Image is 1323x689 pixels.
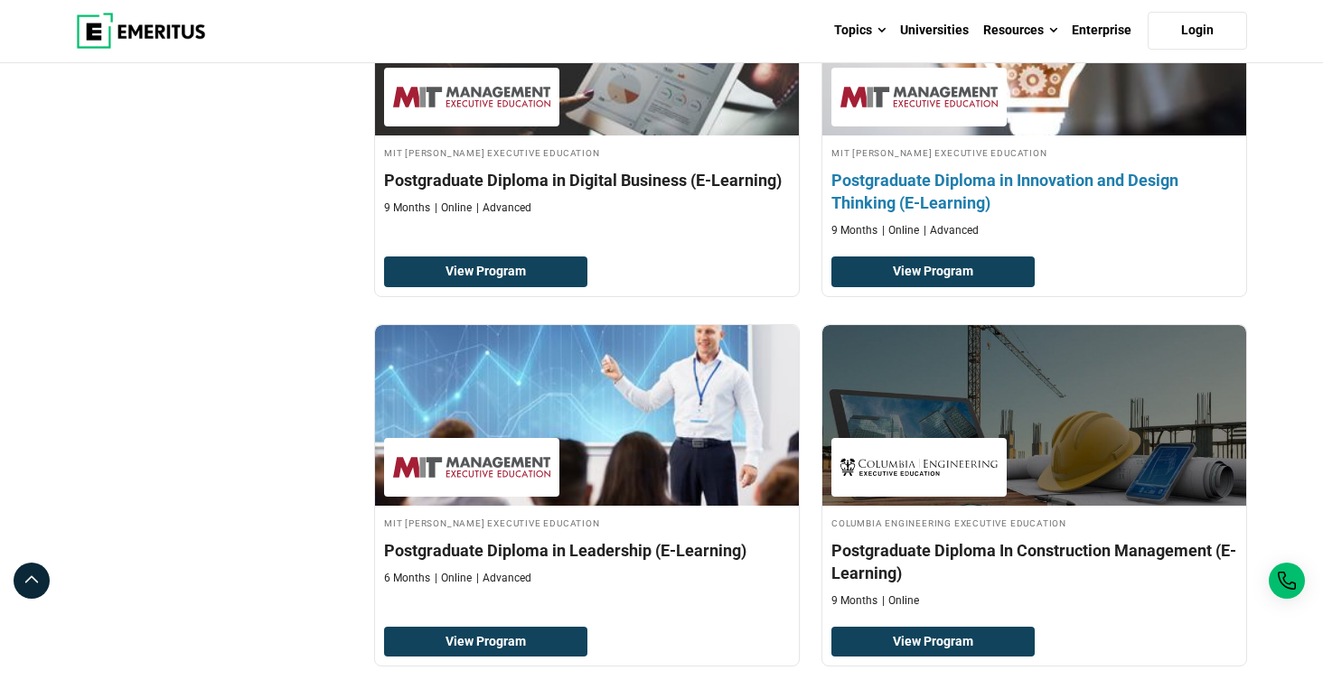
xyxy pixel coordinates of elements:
[822,325,1246,618] a: Project Management Course by Columbia Engineering Executive Education - Columbia Engineering Exec...
[384,200,430,216] p: 9 Months
[1148,12,1247,50] a: Login
[882,593,919,609] p: Online
[384,515,790,530] h4: MIT [PERSON_NAME] Executive Education
[384,627,587,657] a: View Program
[831,256,1035,287] a: View Program
[384,169,790,191] h4: Postgraduate Diploma in Digital Business (E-Learning)
[375,325,799,506] img: Postgraduate Diploma in Leadership (E-Learning) | Online Leadership Course
[393,77,550,117] img: MIT Sloan Executive Education
[924,223,979,238] p: Advanced
[840,77,998,117] img: MIT Sloan Executive Education
[831,539,1237,584] h4: Postgraduate Diploma In Construction Management (E-Learning)
[831,169,1237,214] h4: Postgraduate Diploma in Innovation and Design Thinking (E-Learning)
[384,256,587,287] a: View Program
[384,144,790,160] h4: MIT [PERSON_NAME] Executive Education
[435,571,472,586] p: Online
[831,627,1035,657] a: View Program
[435,200,472,216] p: Online
[840,447,998,488] img: Columbia Engineering Executive Education
[375,325,799,595] a: Leadership Course by MIT Sloan Executive Education - MIT Sloan Executive Education MIT [PERSON_NA...
[831,515,1237,530] h4: Columbia Engineering Executive Education
[822,325,1246,506] img: Postgraduate Diploma In Construction Management (E-Learning) | Online Project Management Course
[831,593,877,609] p: 9 Months
[384,539,790,562] h4: Postgraduate Diploma in Leadership (E-Learning)
[393,447,550,488] img: MIT Sloan Executive Education
[882,223,919,238] p: Online
[384,571,430,586] p: 6 Months
[831,144,1237,160] h4: MIT [PERSON_NAME] Executive Education
[831,223,877,238] p: 9 Months
[476,571,531,586] p: Advanced
[476,200,531,216] p: Advanced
